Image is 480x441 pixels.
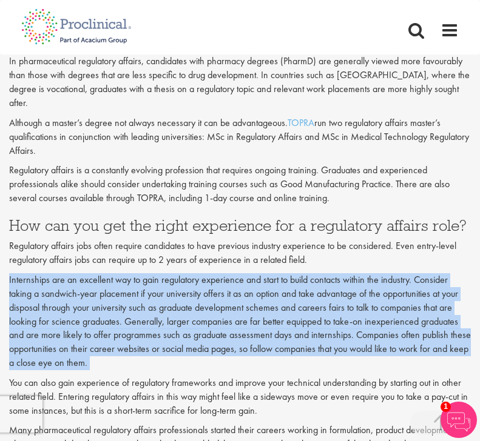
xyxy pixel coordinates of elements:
[9,376,471,418] p: You can also gain experience of regulatory frameworks and improve your technical understanding by...
[441,402,477,438] img: Chatbot
[9,217,471,233] h3: How can you get the right experience for a regulatory affairs role?
[288,116,314,129] a: TOPRA
[9,164,471,205] p: Regulatory affairs is a constantly evolving profession that requires ongoing training. Graduates ...
[9,239,471,267] p: Regulatory affairs jobs often require candidates to have previous industry experience to be consi...
[9,273,471,370] p: Internships are an excellent way to gain regulatory experience and start to build contacts within...
[9,55,471,110] p: In pharmaceutical regulatory affairs, candidates with pharmacy degrees (PharmD) are generally vie...
[9,116,471,158] p: Although a master’s degree not always necessary it can be advantageous. run two regulatory affair...
[441,402,451,412] span: 1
